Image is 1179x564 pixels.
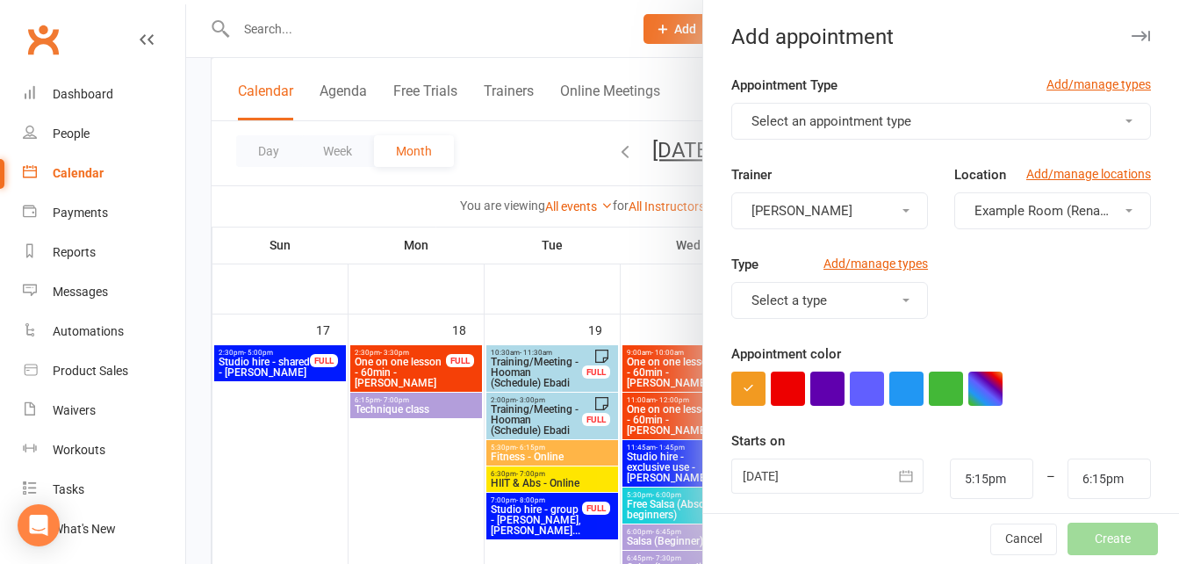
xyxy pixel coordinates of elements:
button: Select an appointment type [731,103,1151,140]
label: Type [731,254,758,275]
a: Product Sales [23,351,185,391]
span: [PERSON_NAME] [751,203,852,219]
div: Tasks [53,482,84,496]
a: Dashboard [23,75,185,114]
div: Product Sales [53,364,128,378]
div: Add appointment [703,25,1179,49]
a: Reports [23,233,185,272]
label: Starts on [731,430,785,452]
a: Add/manage locations [1026,164,1151,184]
a: Calendar [23,154,185,193]
a: What's New [23,510,185,549]
div: Workouts [53,443,105,457]
div: Payments [53,206,108,220]
a: Clubworx [21,18,65,61]
div: Reports [53,245,96,259]
div: Messages [53,285,108,299]
button: Select a type [731,282,928,319]
div: Calendar [53,166,104,180]
div: Waivers [53,403,96,417]
a: Workouts [23,430,185,470]
button: [PERSON_NAME] [731,192,928,229]
div: Open Intercom Messenger [18,504,60,546]
a: People [23,114,185,154]
button: Cancel [990,524,1057,555]
div: People [53,127,90,141]
button: Example Room (Rename me!) [954,192,1151,229]
label: Appointment color [731,343,841,365]
a: Messages [23,272,185,312]
a: Add/manage types [823,254,928,273]
span: Example Room (Rename me!) [974,203,1148,219]
span: Select an appointment type [751,113,911,129]
a: Waivers [23,391,185,430]
div: Automations [53,324,124,338]
a: Automations [23,312,185,351]
a: Add/manage types [1046,75,1151,94]
label: Appointment Type [731,75,838,96]
div: – [1032,459,1068,499]
label: Trainer [731,164,772,185]
div: What's New [53,522,116,536]
span: Select a type [751,293,827,308]
div: Dashboard [53,87,113,101]
label: Location [954,164,1006,185]
a: Payments [23,193,185,233]
a: Tasks [23,470,185,510]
